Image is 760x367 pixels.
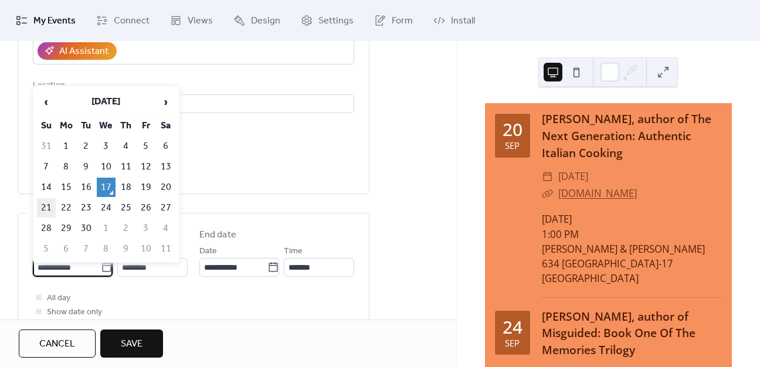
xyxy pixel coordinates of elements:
span: Connect [114,14,150,28]
td: 8 [57,157,76,176]
a: Form [365,5,422,36]
td: 4 [157,219,175,238]
td: 11 [117,157,135,176]
span: [DATE] [558,168,588,185]
span: My Events [33,14,76,28]
span: › [157,90,175,114]
td: 14 [37,178,56,197]
td: 6 [157,137,175,156]
a: Design [225,5,289,36]
span: Views [188,14,213,28]
th: Su [37,116,56,135]
td: 9 [77,157,96,176]
td: 22 [57,198,76,218]
td: 2 [117,219,135,238]
td: 6 [57,239,76,259]
td: 30 [77,219,96,238]
a: My Events [7,5,84,36]
div: AI Assistant [59,45,108,59]
td: 4 [117,137,135,156]
th: Sa [157,116,175,135]
div: 24 [503,318,522,336]
span: ‹ [38,90,55,114]
th: Mo [57,116,76,135]
td: 10 [97,157,116,176]
td: 2 [77,137,96,156]
td: 26 [137,198,155,218]
td: 1 [97,219,116,238]
span: Time [284,244,303,259]
a: Install [425,5,484,36]
div: ​ [542,168,553,185]
td: 13 [157,157,175,176]
th: [DATE] [57,90,155,115]
td: 27 [157,198,175,218]
td: 17 [97,178,116,197]
div: Sep [505,141,520,150]
span: Cancel [39,337,75,351]
span: Date [199,244,217,259]
td: 3 [137,219,155,238]
button: AI Assistant [38,42,117,60]
td: 16 [77,178,96,197]
span: Form [392,14,413,28]
div: Sep [505,339,520,348]
span: Design [251,14,280,28]
td: 24 [97,198,116,218]
div: ​ [542,185,553,202]
td: 20 [157,178,175,197]
td: 19 [137,178,155,197]
th: Th [117,116,135,135]
td: 10 [137,239,155,259]
td: 7 [37,157,56,176]
span: Show date only [47,305,102,320]
td: 1 [57,137,76,156]
a: Views [161,5,222,36]
td: 5 [137,137,155,156]
td: 21 [37,198,56,218]
a: [DOMAIN_NAME] [558,186,637,200]
span: Settings [318,14,354,28]
a: Connect [87,5,158,36]
td: 15 [57,178,76,197]
td: 18 [117,178,135,197]
th: Fr [137,116,155,135]
td: 25 [117,198,135,218]
div: Location [33,79,352,93]
th: Tu [77,116,96,135]
span: All day [47,291,70,305]
td: 29 [57,219,76,238]
a: Settings [292,5,362,36]
td: 9 [117,239,135,259]
span: Save [121,337,142,351]
td: 3 [97,137,116,156]
a: [PERSON_NAME], author of Misguided: Book One Of The Memories Trilogy [542,308,695,358]
th: We [97,116,116,135]
td: 8 [97,239,116,259]
td: 7 [77,239,96,259]
td: 28 [37,219,56,238]
a: [PERSON_NAME], author of The Next Generation: Authentic Italian Cooking [542,111,711,161]
td: 31 [37,137,56,156]
button: Cancel [19,329,96,358]
td: 5 [37,239,56,259]
td: 23 [77,198,96,218]
span: Install [451,14,475,28]
td: 11 [157,239,175,259]
div: 20 [503,121,522,138]
div: End date [199,228,236,242]
td: 12 [137,157,155,176]
div: [DATE] 1:00 PM [PERSON_NAME] & [PERSON_NAME] 634 [GEOGRAPHIC_DATA]-17 [GEOGRAPHIC_DATA] [542,212,722,286]
button: Save [100,329,163,358]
